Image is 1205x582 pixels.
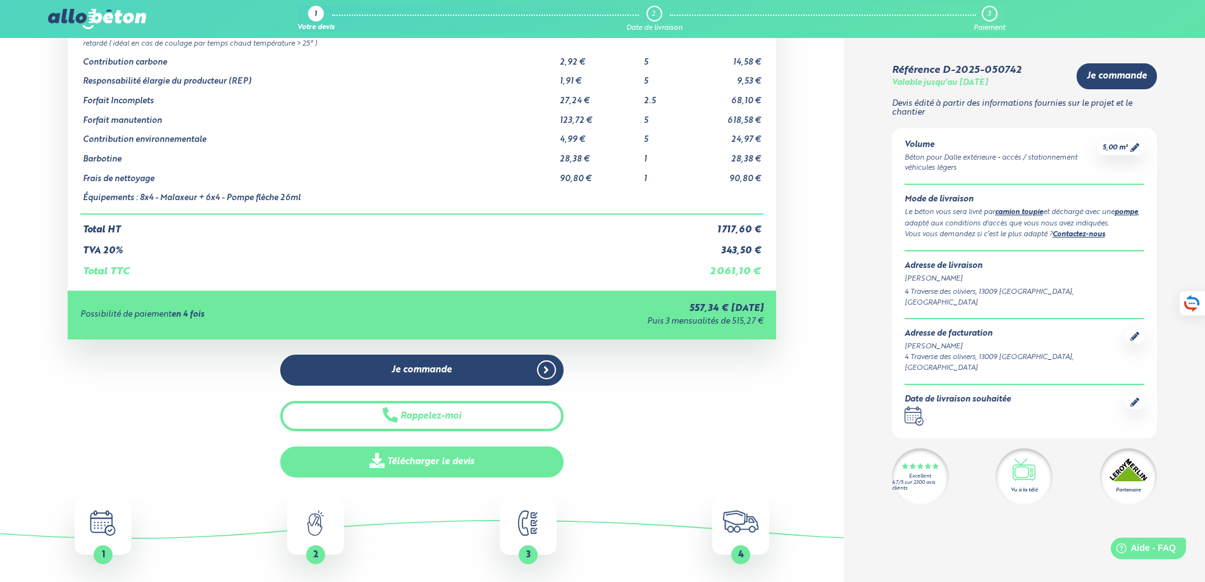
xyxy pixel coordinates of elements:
[905,229,1144,241] div: Vous vous demandez si c’est le plus adapté ? .
[80,184,557,214] td: Équipements : 8x4 - Malaxeur + 6x4 - Pompe flèche 26ml
[987,10,991,18] div: 3
[313,550,319,559] span: 2
[909,474,931,479] div: Excellent
[433,317,763,327] div: Puis 3 mensualités de 515,27 €
[738,550,744,559] span: 4
[80,236,693,256] td: TVA 20%
[905,287,1144,308] div: 4 Traverse des oliviers, 13009 [GEOGRAPHIC_DATA], [GEOGRAPHIC_DATA]
[905,352,1125,374] div: 4 Traverse des oliviers, 13009 [GEOGRAPHIC_DATA], [GEOGRAPHIC_DATA]
[973,6,1005,32] a: 3 Paiement
[80,145,557,165] td: Barbotine
[641,48,692,68] td: 5
[905,153,1097,174] div: Béton pour Dalle extérieure - accès / stationnement véhicules légers
[693,214,763,236] td: 1 717,60 €
[693,48,763,68] td: 14,58 €
[314,11,317,19] div: 1
[80,67,557,87] td: Responsabilité élargie du producteur (REP)
[557,165,641,184] td: 90,80 €
[102,550,105,559] span: 1
[892,65,1021,76] div: Référence D-2025-050742
[1116,486,1140,494] div: Partenaire
[641,67,692,87] td: 5
[1115,209,1138,216] a: pompe
[80,165,557,184] td: Frais de nettoyage
[557,87,641,106] td: 27,24 €
[652,10,655,18] div: 2
[433,303,763,314] div: 557,34 € [DATE]
[892,79,988,88] div: Valable jusqu'au [DATE]
[905,262,1144,271] div: Adresse de livraison
[905,141,1097,150] div: Volume
[557,106,641,126] td: 123,72 €
[297,24,335,32] div: Votre devis
[557,48,641,68] td: 2,92 €
[693,165,763,184] td: 90,80 €
[641,106,692,126] td: 5
[905,329,1125,339] div: Adresse de facturation
[1053,231,1105,238] a: Contactez-nous
[280,355,564,386] a: Je commande
[693,145,763,165] td: 28,38 €
[693,87,763,106] td: 68,10 €
[80,256,693,277] td: Total TTC
[995,209,1043,216] a: camion toupie
[641,165,692,184] td: 1
[80,87,557,106] td: Forfait Incomplets
[905,274,1144,284] div: [PERSON_NAME]
[557,125,641,145] td: 4,99 €
[297,6,335,32] a: 1 Votre devis
[693,106,763,126] td: 618,58 €
[1092,533,1191,568] iframe: Help widget launcher
[48,9,145,29] img: allobéton
[557,145,641,165] td: 28,38 €
[171,310,204,319] strong: en 4 fois
[526,550,531,559] span: 3
[557,67,641,87] td: 1,91 €
[905,207,1144,229] div: Le béton vous sera livré par et déchargé avec une , adapté aux conditions d'accès que vous nous a...
[80,106,557,126] td: Forfait manutention
[80,37,763,48] td: retardé ( idéal en cas de coulage par temps chaud température > 25° )
[80,310,433,320] div: Possibilité de paiement
[641,145,692,165] td: 1
[905,341,1125,352] div: [PERSON_NAME]
[1087,71,1147,82] span: Je commande
[905,395,1011,405] div: Date de livraison souhaitée
[80,214,693,236] td: Total HT
[693,236,763,256] td: 343,50 €
[626,24,683,32] div: Date de livraison
[693,256,763,277] td: 2 061,10 €
[280,446,564,478] a: Télécharger le devis
[892,99,1157,118] p: Devis édité à partir des informations fournies sur le projet et le chantier
[626,6,683,32] a: 2 Date de livraison
[641,87,692,106] td: 2.5
[1011,486,1037,494] div: Vu à la télé
[693,67,763,87] td: 9,53 €
[80,125,557,145] td: Contribution environnementale
[973,24,1005,32] div: Paiement
[723,510,759,533] img: truck.c7a9816ed8b9b1312949.png
[693,125,763,145] td: 24,97 €
[1077,63,1157,89] a: Je commande
[641,125,692,145] td: 5
[80,48,557,68] td: Contribution carbone
[892,480,949,491] div: 4.7/5 sur 2300 avis clients
[280,401,564,432] button: Rappelez-moi
[392,365,452,376] span: Je commande
[905,195,1144,205] div: Mode de livraison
